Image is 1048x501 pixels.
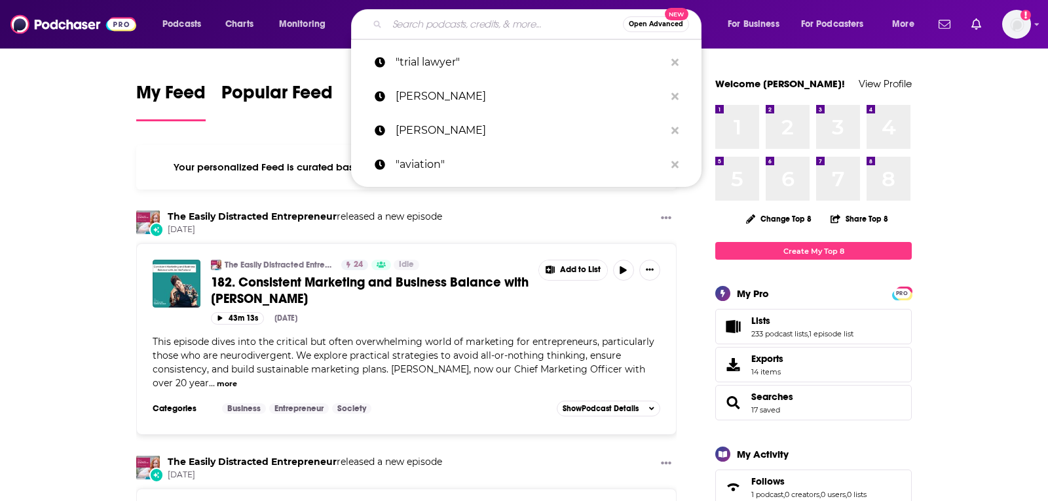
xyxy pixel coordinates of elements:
img: The Easily Distracted Entrepreneur [136,456,160,479]
button: more [217,378,237,390]
h3: released a new episode [168,456,442,468]
a: Create My Top 8 [715,242,912,260]
span: Popular Feed [221,81,333,111]
a: [PERSON_NAME] [351,113,702,148]
a: Follows [751,475,867,487]
a: 1 episode list [809,329,853,338]
a: The Easily Distracted Entrepreneur [168,456,337,468]
span: 24 [354,258,363,271]
a: View Profile [859,77,912,90]
a: "aviation" [351,148,702,182]
p: judd lienhard [396,79,665,113]
a: Searches [751,391,793,403]
img: The Easily Distracted Entrepreneur [136,210,160,234]
span: ... [209,377,215,389]
a: 0 lists [847,490,867,499]
a: Searches [720,393,746,412]
p: "aviation" [396,148,665,182]
button: Change Top 8 [738,210,819,227]
span: Lists [715,309,912,344]
span: Logged in as TeemsPR [1002,10,1031,39]
h3: Categories [153,403,212,414]
button: open menu [270,14,343,35]
span: , [808,329,809,338]
span: , [783,490,785,499]
button: ShowPodcast Details [557,401,660,416]
span: Exports [751,353,783,365]
a: Lists [751,315,853,327]
span: New [665,8,688,20]
div: My Pro [737,287,769,300]
img: The Easily Distracted Entrepreneur [211,260,221,270]
div: Your personalized Feed is curated based on the Podcasts, Creators, Users, and Lists that you Follow. [136,145,677,190]
span: , [846,490,847,499]
a: Idle [394,260,419,270]
button: Show More Button [656,456,677,472]
button: Share Top 8 [830,206,889,231]
a: The Easily Distracted Entrepreneur [225,260,333,270]
a: 17 saved [751,405,780,414]
svg: Add a profile image [1020,10,1031,20]
button: open menu [719,14,796,35]
a: PRO [894,288,910,298]
span: Exports [720,355,746,374]
span: Podcasts [162,15,201,33]
span: More [892,15,914,33]
a: 24 [341,260,368,270]
a: Lists [720,317,746,336]
a: [PERSON_NAME] [351,79,702,113]
button: open menu [883,14,931,35]
img: 182. Consistent Marketing and Business Balance with Jen McFarland [153,260,200,308]
a: Show notifications dropdown [966,13,986,35]
span: My Feed [136,81,206,111]
button: Show More Button [656,210,677,227]
a: 0 users [821,490,846,499]
a: 1 podcast [751,490,783,499]
a: Business [222,403,266,414]
span: , [819,490,821,499]
div: New Episode [149,222,164,237]
span: Idle [399,258,414,271]
span: 14 items [751,367,783,376]
a: "trial lawyer" [351,45,702,79]
div: Search podcasts, credits, & more... [364,9,714,39]
button: Show More Button [639,260,660,281]
p: judd lib [396,113,665,148]
span: For Business [728,15,779,33]
span: For Podcasters [801,15,864,33]
a: Charts [217,14,261,35]
div: My Activity [737,448,789,460]
img: User Profile [1002,10,1031,39]
p: "trial lawyer" [396,45,665,79]
a: Show notifications dropdown [933,13,956,35]
a: Welcome [PERSON_NAME]! [715,77,845,90]
a: The Easily Distracted Entrepreneur [168,210,337,222]
button: Open AdvancedNew [623,16,689,32]
a: Society [332,403,371,414]
button: 43m 13s [211,312,264,325]
button: Show profile menu [1002,10,1031,39]
span: [DATE] [168,470,442,481]
a: Entrepreneur [269,403,329,414]
a: Follows [720,478,746,496]
span: Monitoring [279,15,326,33]
span: PRO [894,289,910,298]
a: 182. Consistent Marketing and Business Balance with [PERSON_NAME] [211,274,529,307]
div: New Episode [149,468,164,482]
a: 233 podcast lists [751,329,808,338]
span: This episode dives into the critical but often overwhelming world of marketing for entrepreneurs,... [153,336,654,389]
a: Exports [715,347,912,382]
div: [DATE] [274,313,297,323]
img: Podchaser - Follow, Share and Rate Podcasts [10,12,136,37]
span: [DATE] [168,224,442,235]
input: Search podcasts, credits, & more... [387,14,623,35]
button: Show More Button [539,260,607,280]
